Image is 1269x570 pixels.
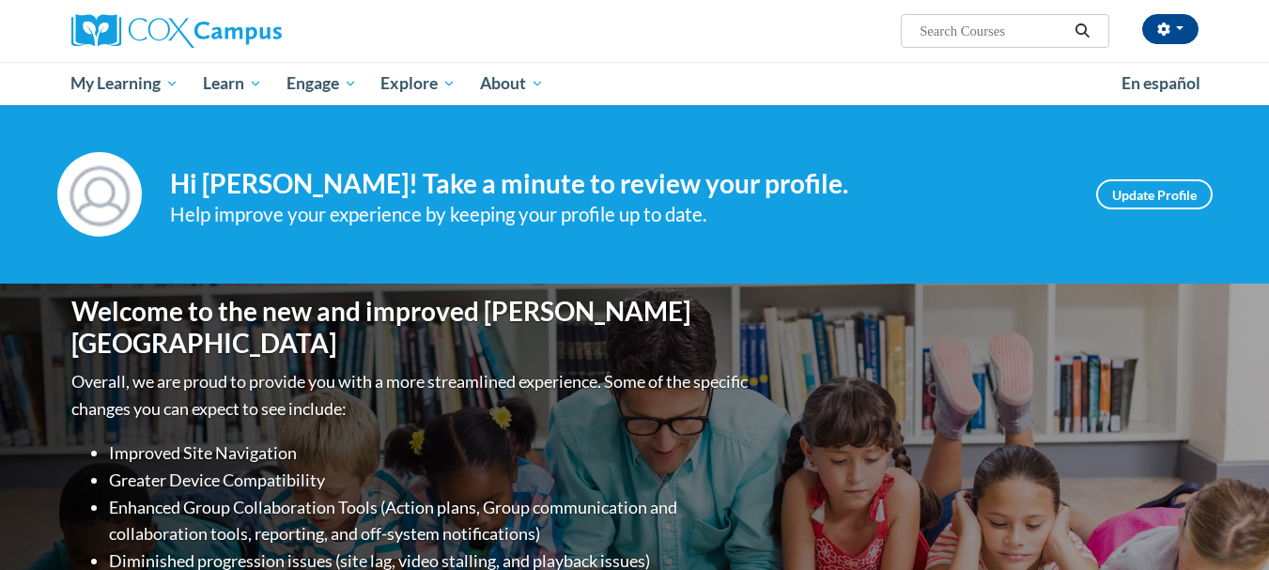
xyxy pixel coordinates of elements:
iframe: Button to launch messaging window [1194,495,1254,555]
a: Learn [191,62,274,105]
span: En español [1122,73,1200,93]
h1: Welcome to the new and improved [PERSON_NAME][GEOGRAPHIC_DATA] [71,296,752,359]
a: En español [1109,64,1213,103]
a: Update Profile [1096,179,1213,209]
li: Improved Site Navigation [109,439,752,467]
a: Engage [274,62,369,105]
span: My Learning [70,72,178,95]
a: Explore [368,62,468,105]
a: My Learning [59,62,192,105]
button: Search [1068,20,1096,42]
span: About [480,72,544,95]
img: Profile Image [57,152,142,237]
input: Search Courses [918,20,1068,42]
div: Main menu [43,62,1227,105]
span: Explore [380,72,456,95]
span: Engage [286,72,357,95]
div: Help improve your experience by keeping your profile up to date. [170,199,1068,230]
button: Account Settings [1142,14,1199,44]
span: Learn [203,72,262,95]
img: Cox Campus [71,14,282,48]
a: Cox Campus [71,14,428,48]
li: Greater Device Compatibility [109,467,752,494]
h4: Hi [PERSON_NAME]! Take a minute to review your profile. [170,168,1068,200]
li: Enhanced Group Collaboration Tools (Action plans, Group communication and collaboration tools, re... [109,494,752,548]
a: About [468,62,556,105]
p: Overall, we are proud to provide you with a more streamlined experience. Some of the specific cha... [71,368,752,423]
